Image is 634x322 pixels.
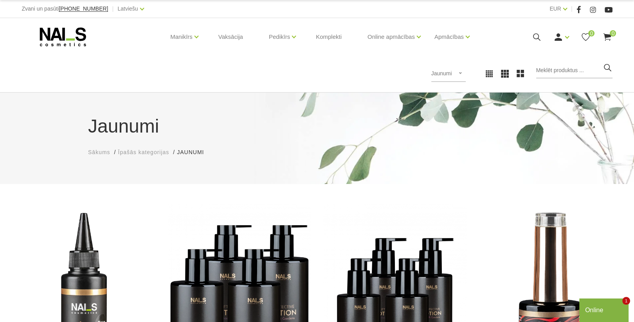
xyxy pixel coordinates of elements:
a: Latviešu [117,4,138,13]
span: 0 [610,30,616,36]
span: [PHONE_NUMBER] [59,5,108,12]
span: Īpašās kategorijas [118,149,169,155]
h1: Jaunumi [88,112,546,140]
a: Manikīrs [170,21,193,53]
span: | [571,4,573,14]
a: [PHONE_NUMBER] [59,6,108,12]
a: Īpašās kategorijas [118,148,169,156]
div: Zvani un pasūti [22,4,108,14]
a: EUR [549,4,561,13]
span: 0 [588,30,594,36]
span: Jaunumi [431,70,452,76]
a: 0 [602,32,612,42]
li: Jaunumi [177,148,212,156]
input: Meklēt produktus ... [536,63,612,78]
span: Sākums [88,149,110,155]
a: 0 [581,32,591,42]
iframe: chat widget [579,297,630,322]
a: Komplekti [310,18,348,56]
a: Online apmācības [367,21,415,53]
span: | [112,4,113,14]
a: Apmācības [434,21,464,53]
a: Sākums [88,148,110,156]
a: Pedikīrs [269,21,290,53]
a: Vaksācija [212,18,249,56]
